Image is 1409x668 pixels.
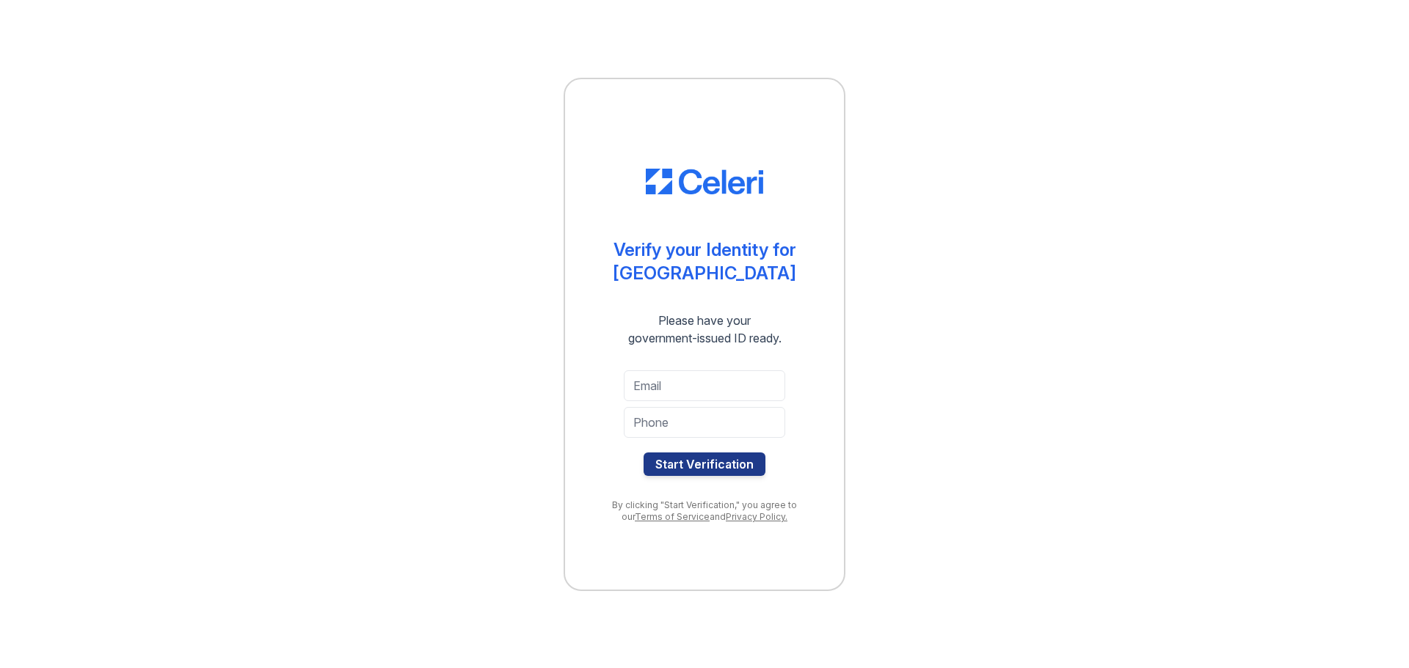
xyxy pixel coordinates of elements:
div: By clicking "Start Verification," you agree to our and [594,499,815,523]
input: Phone [624,407,785,438]
input: Email [624,370,785,401]
a: Terms of Service [635,511,710,522]
div: Please have your government-issued ID ready. [602,312,808,347]
button: Start Verification [644,452,765,476]
a: Privacy Policy. [726,511,787,522]
img: CE_Logo_Blue-a8612792a0a2168367f1c8372b55b34899dd931a85d93a1a3d3e32e68fde9ad4.png [646,169,763,195]
div: Verify your Identity for [GEOGRAPHIC_DATA] [613,238,796,285]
